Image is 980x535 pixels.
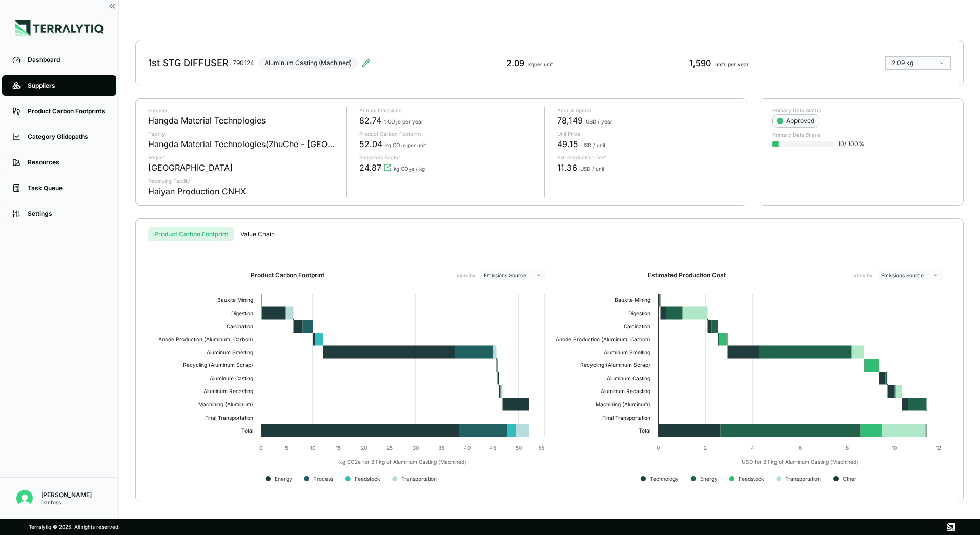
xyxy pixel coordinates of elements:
[885,56,951,70] button: 2.09 kg
[148,138,338,150] div: Hangda Material Technologies(ZhuChe - [GEOGRAPHIC_DATA]
[892,445,897,451] text: 10
[628,310,650,317] text: Digestion
[596,401,650,408] text: Machining (Aluminum)
[739,476,764,482] text: Feedstock
[557,131,734,137] p: Unit Price
[846,445,849,451] text: 8
[359,131,537,137] p: Product Carbon Footprint
[359,107,537,113] p: Annual Emissions
[604,349,650,356] text: Aluminum Smelting
[772,107,951,113] p: Primary Data Status
[394,166,425,172] span: kg CO e / kg
[648,271,726,279] h2: Estimated Production Cost
[395,121,398,126] sub: 2
[657,445,660,451] text: 0
[557,154,734,160] p: Est. Production Cost
[384,118,423,125] span: t CO e per year
[742,459,859,465] text: USD for 2.1 kg of Aluminum Casting (Machined)
[217,297,253,303] text: Bauxite Mining
[210,375,253,382] text: Aluminum Casting
[41,499,92,505] div: Danfoss
[489,445,496,451] text: 45
[936,445,941,451] text: 12
[580,166,604,172] span: USD / unit
[28,210,106,218] div: Settings
[580,362,650,368] text: Recycling (Aluminum Scrap)
[557,138,578,150] span: 49.15
[386,445,393,451] text: 25
[700,476,718,482] text: Energy
[28,184,106,192] div: Task Queue
[275,476,292,482] text: Energy
[581,142,605,148] span: USD / unit
[339,459,466,465] text: kg CO2e for 2.1 kg of Aluminum Casting (Machined)
[227,323,253,330] text: Calcination
[557,161,577,174] span: 11.36
[12,486,37,510] button: Open user button
[148,131,338,137] p: Facility
[313,476,333,482] text: Process
[183,362,253,368] text: Recycling (Aluminum Scrap)
[639,427,650,434] text: Total
[751,445,754,451] text: 4
[438,445,444,451] text: 35
[689,57,749,69] div: 1,590
[207,349,253,356] text: Aluminum Smelting
[241,427,253,434] text: Total
[464,445,471,451] text: 40
[601,388,650,395] text: Aluminum Recasting
[28,107,106,115] div: Product Carbon Footprints
[602,415,650,421] text: Final Transportation
[310,445,315,451] text: 10
[557,107,734,113] p: Annual Spend
[877,270,943,280] button: Emissions Source
[772,132,951,138] p: Primary Data Share
[285,445,288,451] text: 5
[785,476,821,482] text: Transportation
[480,270,545,280] button: Emissions Source
[205,415,253,421] text: Final Transportation
[148,154,338,160] p: Region
[838,140,865,148] span: 10 / 100 %
[557,114,583,127] span: 78,149
[198,401,253,408] text: Machining (Aluminum)
[259,445,262,451] text: 0
[148,178,338,184] p: Receiving Facility
[148,161,233,174] div: [GEOGRAPHIC_DATA]
[528,61,553,67] span: kg per unit
[336,445,341,451] text: 15
[385,142,426,148] span: kg CO e per unit
[28,133,106,141] div: Category Glidepaths
[843,476,856,482] text: Other
[16,490,33,506] img: Victoria Odoma
[28,56,106,64] div: Dashboard
[148,114,266,127] div: Hangda Material Technologies
[400,145,403,149] sub: 2
[41,491,92,499] div: [PERSON_NAME]
[28,81,106,90] div: Suppliers
[234,227,281,241] button: Value Chain
[355,476,380,482] text: Feedstock
[624,323,650,330] text: Calcination
[359,114,381,127] span: 82.74
[715,61,749,67] span: units per year
[359,154,537,160] p: Emissions Factor
[148,185,246,197] div: Haiyan Production CNHX
[506,57,553,69] div: 2.09
[148,227,234,241] button: Product Carbon Footprint
[359,161,381,174] span: 24.87
[158,336,253,342] text: Anode Production (Aluminum, Carbon)
[853,272,873,278] label: View by
[231,310,253,317] text: Digestion
[413,445,419,451] text: 30
[615,297,650,303] text: Bauxite Mining
[456,272,476,278] label: View by
[409,168,411,173] sub: 2
[359,138,382,150] span: 52.04
[233,59,254,67] div: 790124
[704,445,707,451] text: 2
[251,271,324,279] h2: Product Carbon Footprint
[799,445,802,451] text: 6
[650,476,679,482] text: Technology
[203,388,253,395] text: Aluminum Recasting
